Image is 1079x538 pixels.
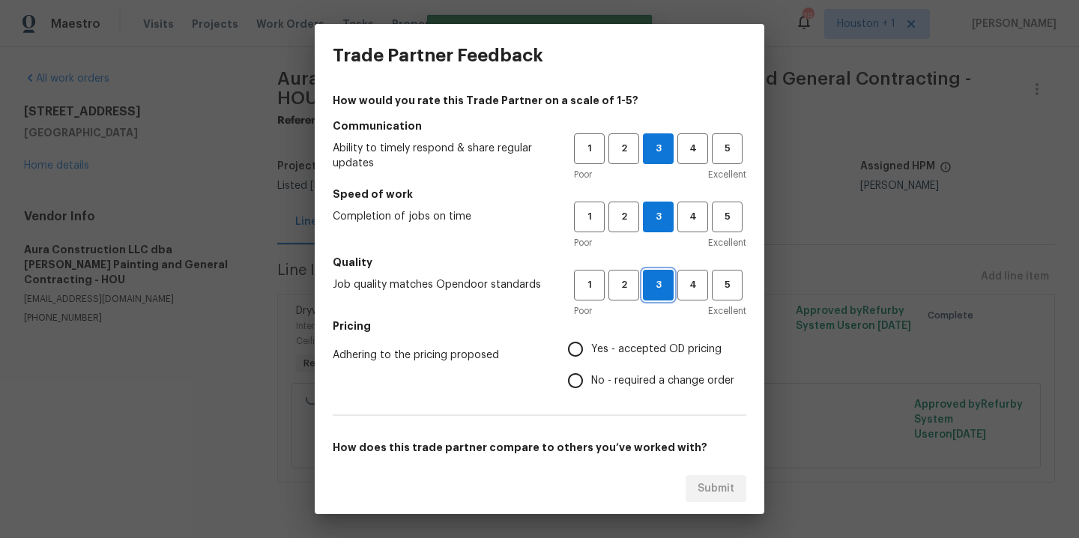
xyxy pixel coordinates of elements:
button: 5 [712,270,743,300]
span: 3 [644,276,673,294]
button: 2 [608,202,639,232]
span: 2 [610,276,638,294]
span: 2 [610,208,638,226]
h5: How does this trade partner compare to others you’ve worked with? [333,440,746,455]
button: 2 [608,270,639,300]
button: 3 [643,202,674,232]
span: 4 [679,208,707,226]
span: Excellent [708,235,746,250]
span: Yes - accepted OD pricing [591,342,722,357]
h5: Speed of work [333,187,746,202]
span: 5 [713,208,741,226]
span: 1 [575,208,603,226]
span: Completion of jobs on time [333,209,550,224]
span: Poor [574,303,592,318]
button: 1 [574,270,605,300]
h5: Pricing [333,318,746,333]
button: 4 [677,202,708,232]
button: 5 [712,202,743,232]
span: 2 [610,140,638,157]
span: 3 [644,140,673,157]
button: 3 [643,133,674,164]
span: Poor [574,235,592,250]
div: Pricing [568,333,746,396]
span: 5 [713,276,741,294]
span: Poor [574,167,592,182]
span: Adhering to the pricing proposed [333,348,544,363]
span: 4 [679,140,707,157]
button: 4 [677,270,708,300]
span: Excellent [708,303,746,318]
span: Ability to timely respond & share regular updates [333,141,550,171]
h5: Communication [333,118,746,133]
span: 4 [679,276,707,294]
h3: Trade Partner Feedback [333,45,543,66]
span: 1 [575,140,603,157]
button: 1 [574,202,605,232]
h4: How would you rate this Trade Partner on a scale of 1-5? [333,93,746,108]
button: 5 [712,133,743,164]
span: 1 [575,276,603,294]
button: 4 [677,133,708,164]
span: 5 [713,140,741,157]
span: No - required a change order [591,373,734,389]
span: Excellent [708,167,746,182]
span: 3 [644,208,673,226]
button: 3 [643,270,674,300]
button: 2 [608,133,639,164]
h5: Quality [333,255,746,270]
button: 1 [574,133,605,164]
span: Job quality matches Opendoor standards [333,277,550,292]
